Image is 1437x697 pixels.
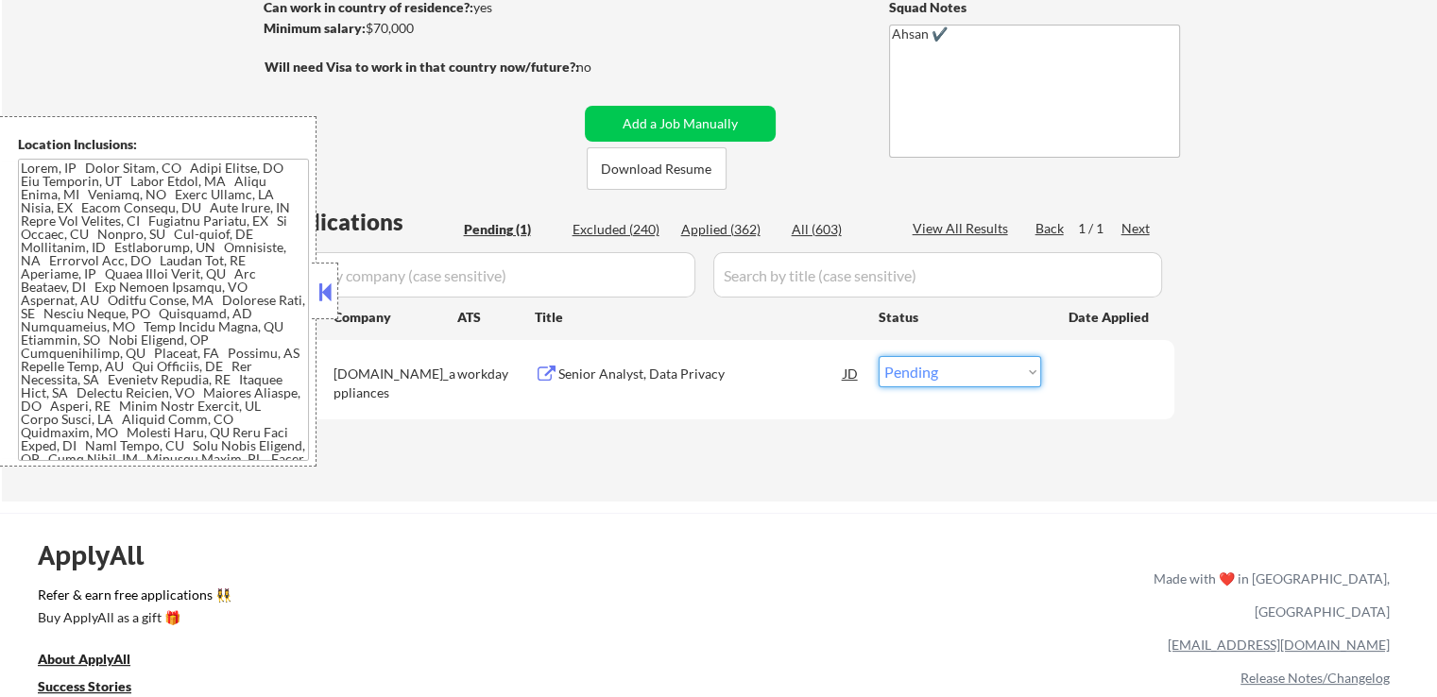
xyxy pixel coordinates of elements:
div: Back [1035,219,1066,238]
button: Add a Job Manually [585,106,776,142]
div: View All Results [913,219,1014,238]
a: Release Notes/Changelog [1240,670,1390,686]
div: Next [1121,219,1152,238]
div: Date Applied [1069,308,1152,327]
div: Senior Analyst, Data Privacy [558,365,844,383]
div: workday [457,365,535,383]
a: [EMAIL_ADDRESS][DOMAIN_NAME] [1168,637,1390,653]
u: About ApplyAll [38,651,130,667]
div: Title [535,308,861,327]
div: Status [879,299,1041,333]
a: Buy ApplyAll as a gift 🎁 [38,608,227,632]
div: Excluded (240) [573,220,667,239]
strong: Will need Visa to work in that country now/future?: [265,59,579,75]
a: Refer & earn free applications 👯‍♀️ [38,588,759,608]
div: Applied (362) [681,220,776,239]
div: Company [334,308,457,327]
button: Download Resume [587,147,727,190]
div: Pending (1) [464,220,558,239]
div: JD [842,356,861,390]
input: Search by title (case sensitive) [713,252,1162,297]
div: 1 / 1 [1078,219,1121,238]
div: no [576,58,630,76]
div: ATS [457,308,535,327]
strong: Minimum salary: [264,20,366,36]
input: Search by company (case sensitive) [270,252,695,297]
div: Buy ApplyAll as a gift 🎁 [38,611,227,624]
u: Success Stories [38,678,131,694]
div: Location Inclusions: [18,135,309,154]
div: Made with ❤️ in [GEOGRAPHIC_DATA], [GEOGRAPHIC_DATA] [1146,562,1390,628]
div: [DOMAIN_NAME]_appliances [334,365,457,401]
a: About ApplyAll [38,650,157,673]
div: All (603) [792,220,886,239]
div: $70,000 [264,19,578,38]
div: Applications [270,211,457,233]
div: ApplyAll [38,539,165,571]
